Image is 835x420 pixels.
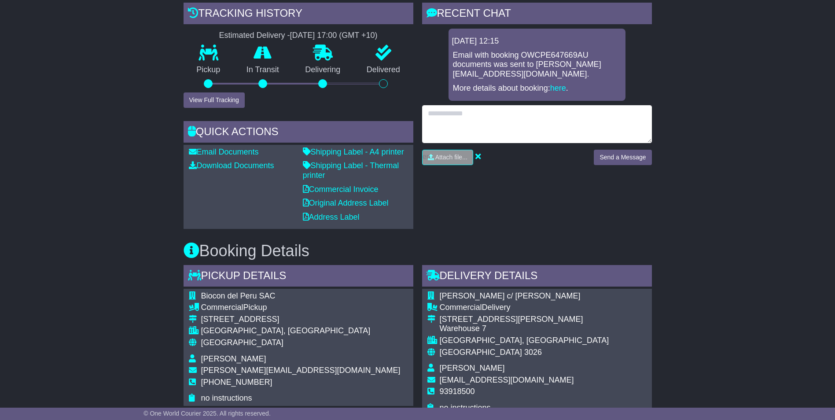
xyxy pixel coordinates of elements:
[303,147,404,156] a: Shipping Label - A4 printer
[440,303,609,313] div: Delivery
[201,303,243,312] span: Commercial
[184,65,234,75] p: Pickup
[440,303,482,312] span: Commercial
[303,161,399,180] a: Shipping Label - Thermal printer
[440,315,609,324] div: [STREET_ADDRESS][PERSON_NAME]
[184,265,413,289] div: Pickup Details
[453,84,621,93] p: More details about booking: .
[440,291,581,300] span: [PERSON_NAME] c/ [PERSON_NAME]
[440,403,491,412] span: no instructions
[440,348,522,357] span: [GEOGRAPHIC_DATA]
[201,326,401,336] div: [GEOGRAPHIC_DATA], [GEOGRAPHIC_DATA]
[440,387,475,396] span: 93918500
[233,65,292,75] p: In Transit
[290,31,378,41] div: [DATE] 17:00 (GMT +10)
[303,213,360,221] a: Address Label
[594,150,651,165] button: Send a Message
[353,65,413,75] p: Delivered
[201,291,276,300] span: Biocon del Peru SAC
[422,3,652,26] div: RECENT CHAT
[440,324,609,334] div: Warehouse 7
[453,51,621,79] p: Email with booking OWCPE647669AU documents was sent to [PERSON_NAME][EMAIL_ADDRESS][DOMAIN_NAME].
[201,354,266,363] span: [PERSON_NAME]
[184,3,413,26] div: Tracking history
[189,161,274,170] a: Download Documents
[184,121,413,145] div: Quick Actions
[143,410,271,417] span: © One World Courier 2025. All rights reserved.
[184,31,413,41] div: Estimated Delivery -
[422,265,652,289] div: Delivery Details
[440,336,609,346] div: [GEOGRAPHIC_DATA], [GEOGRAPHIC_DATA]
[452,37,622,46] div: [DATE] 12:15
[303,199,389,207] a: Original Address Label
[201,303,401,313] div: Pickup
[201,366,401,375] span: [PERSON_NAME][EMAIL_ADDRESS][DOMAIN_NAME]
[201,378,272,387] span: [PHONE_NUMBER]
[201,338,283,347] span: [GEOGRAPHIC_DATA]
[184,242,652,260] h3: Booking Details
[184,92,245,108] button: View Full Tracking
[303,185,379,194] a: Commercial Invoice
[292,65,354,75] p: Delivering
[201,315,401,324] div: [STREET_ADDRESS]
[440,376,574,384] span: [EMAIL_ADDRESS][DOMAIN_NAME]
[550,84,566,92] a: here
[201,394,252,402] span: no instructions
[440,364,505,372] span: [PERSON_NAME]
[189,147,259,156] a: Email Documents
[524,348,542,357] span: 3026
